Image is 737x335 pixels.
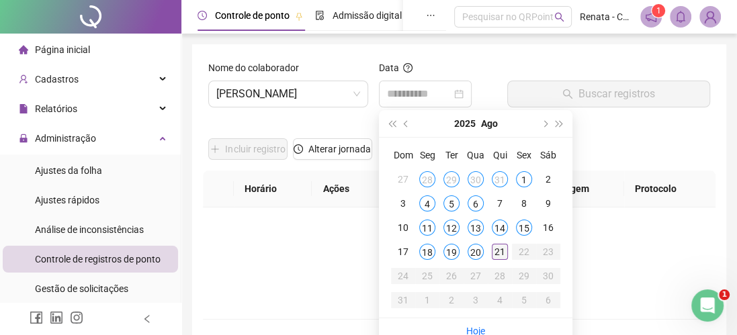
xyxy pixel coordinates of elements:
span: Gestão de solicitações [35,283,128,294]
div: 6 [540,292,556,308]
td: 2025-08-25 [415,264,439,288]
div: 17 [395,244,411,260]
div: 30 [468,171,484,187]
span: Cadastros [35,74,79,85]
td: 2025-08-08 [512,191,536,216]
td: 2025-08-18 [415,240,439,264]
div: 10 [395,220,411,236]
td: 2025-08-02 [536,167,560,191]
button: Buscar registros [507,81,710,107]
td: 2025-07-31 [488,167,512,191]
div: 25 [419,268,435,284]
div: 24 [395,268,411,284]
div: 14 [492,220,508,236]
span: user-add [19,75,28,84]
td: 2025-08-29 [512,264,536,288]
td: 2025-08-04 [415,191,439,216]
sup: 1 [652,4,665,17]
span: question-circle [403,63,413,73]
td: 2025-08-21 [488,240,512,264]
td: 2025-08-13 [464,216,488,240]
td: 2025-08-11 [415,216,439,240]
span: 1 [719,289,730,300]
div: 16 [540,220,556,236]
div: 8 [516,195,532,211]
td: 2025-08-30 [536,264,560,288]
td: 2025-08-27 [464,264,488,288]
div: 27 [468,268,484,284]
th: Qui [488,143,512,167]
td: 2025-08-01 [512,167,536,191]
span: Data [379,62,399,73]
td: 2025-08-16 [536,216,560,240]
td: 2025-08-12 [439,216,464,240]
th: Dom [391,143,415,167]
span: file [19,104,28,113]
span: Análise de inconsistências [35,224,144,235]
td: 2025-08-10 [391,216,415,240]
button: next-year [537,110,552,137]
div: 13 [468,220,484,236]
div: 3 [395,195,411,211]
th: Sex [512,143,536,167]
span: Renata - CASA DKRA LTDA [580,9,632,24]
div: 29 [443,171,460,187]
th: Seg [415,143,439,167]
span: notification [645,11,657,23]
th: Qua [464,143,488,167]
th: Ter [439,143,464,167]
span: pushpin [295,12,303,20]
div: 28 [419,171,435,187]
button: super-next-year [552,110,567,137]
div: 23 [540,244,556,260]
span: Admissão digital [333,10,402,21]
div: 18 [419,244,435,260]
td: 2025-08-09 [536,191,560,216]
div: 2 [540,171,556,187]
span: file-done [315,11,324,20]
div: 12 [443,220,460,236]
td: 2025-08-28 [488,264,512,288]
td: 2025-08-07 [488,191,512,216]
div: 19 [443,244,460,260]
span: bell [675,11,687,23]
button: super-prev-year [384,110,399,137]
div: 7 [492,195,508,211]
div: 4 [492,292,508,308]
div: 3 [468,292,484,308]
div: 20 [468,244,484,260]
div: 31 [395,292,411,308]
div: 28 [492,268,508,284]
span: 1 [656,6,661,15]
span: clock-circle [198,11,207,20]
div: 9 [540,195,556,211]
th: Sáb [536,143,560,167]
th: Protocolo [624,171,716,207]
span: Ajustes da folha [35,165,102,176]
span: Administração [35,133,96,144]
span: left [142,314,152,324]
span: GABRIEL SANTANA SAMPAIO [216,81,360,107]
div: 27 [395,171,411,187]
button: Alterar jornada [293,138,372,160]
td: 2025-08-06 [464,191,488,216]
span: Ajustes rápidos [35,195,99,205]
div: Não há dados [219,272,699,287]
td: 2025-09-05 [512,288,536,312]
span: linkedin [50,311,63,324]
iframe: Intercom live chat [691,289,724,322]
td: 2025-08-14 [488,216,512,240]
button: year panel [454,110,476,137]
div: 26 [443,268,460,284]
div: 4 [419,195,435,211]
td: 2025-07-30 [464,167,488,191]
div: 31 [492,171,508,187]
span: clock-circle [294,144,303,154]
td: 2025-08-24 [391,264,415,288]
div: 1 [516,171,532,187]
span: search [554,12,564,22]
th: Origem [547,171,624,207]
span: home [19,45,28,54]
td: 2025-08-05 [439,191,464,216]
div: 1 [419,292,435,308]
